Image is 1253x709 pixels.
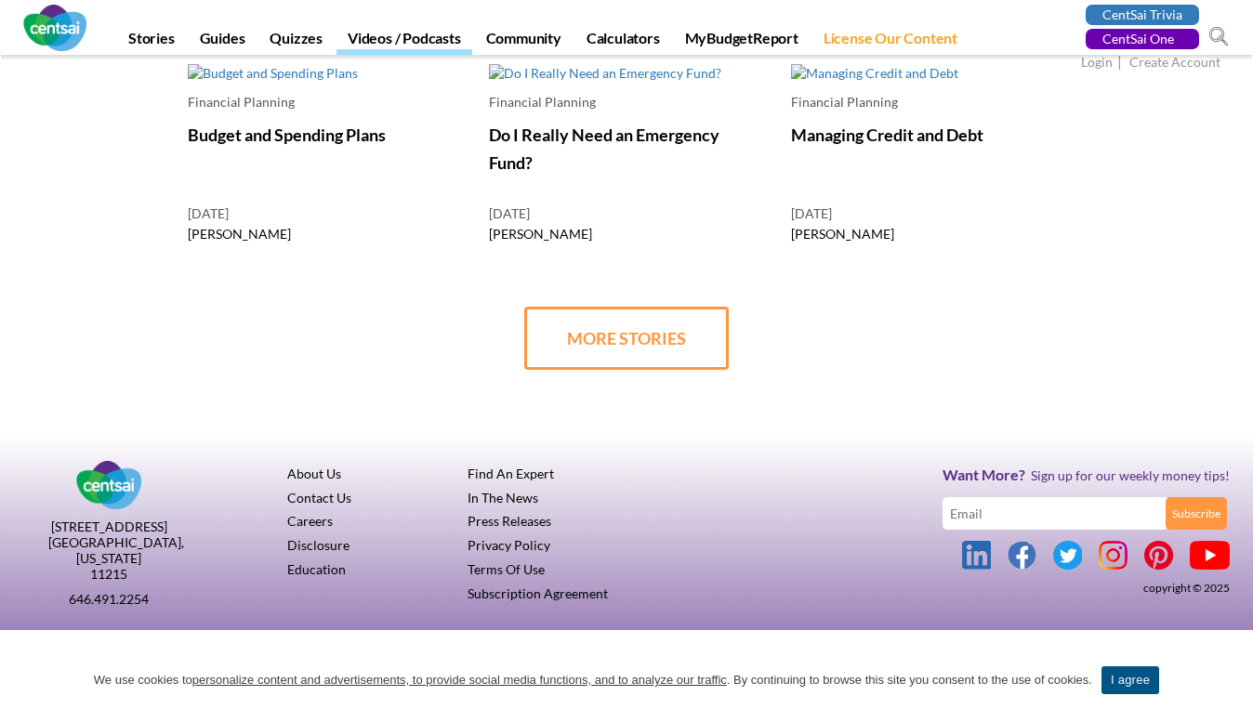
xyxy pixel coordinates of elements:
a: Pinterest [1144,541,1173,570]
a: Stories [117,29,186,55]
img: Centsai [76,461,141,509]
a: Find An Expert [468,466,554,481]
a: Community [475,29,573,55]
img: Managing Credit and Debt [791,64,1065,83]
p: copyright © 2025 [932,580,1230,596]
span: We use cookies to . By continuing to browse this site you consent to the use of cookies. [94,671,1092,689]
span: [DATE] [188,204,462,223]
a: Managing Credit and Debt [791,125,983,145]
u: personalize content and advertisements, to provide social media functions, and to analyze our tra... [192,673,727,687]
a: Login [1081,54,1113,73]
h3: Sign up for our weekly money tips! [943,466,1230,483]
a: Twitter [1053,541,1082,570]
a: [PERSON_NAME] [791,226,894,242]
a: Guides [189,29,257,55]
a: Education [287,561,346,577]
img: Do I Really Need an Emergency Fund? [489,64,763,83]
span: | [1115,52,1127,73]
input: Email [943,497,1168,530]
a: Financial Planning [489,94,596,110]
a: Calculators [575,29,671,55]
a: I agree [1101,666,1159,694]
a: Facebook [1008,541,1036,570]
a: Financial Planning [791,94,898,110]
img: CentSai [23,5,86,51]
span: [DATE] [489,204,763,223]
a: CentSai Trivia [1086,5,1199,25]
input: Subscribe [1166,497,1227,530]
a: Create Account [1129,54,1220,73]
p: 646.491.2254 [48,591,169,607]
p: [STREET_ADDRESS] [GEOGRAPHIC_DATA], [US_STATE] 11215 [48,519,169,582]
img: Budget and Spending Plans [188,64,462,83]
a: MyBudgetReport [674,29,810,55]
a: Instagram [1099,541,1128,570]
a: CentSai One [1086,29,1199,49]
span: [DATE] [791,204,1065,223]
a: Budget and Spending Plans [188,125,386,145]
a: Videos / Podcasts [336,29,472,55]
a: License Our Content [812,29,969,55]
a: I agree [1220,671,1239,689]
a: Youtube [1190,541,1230,570]
a: Subscription Agreement [468,585,608,601]
a: Terms Of Use [468,561,545,577]
a: Do I Really Need an Emergency Fund? [489,125,719,173]
span: Want More? [943,466,1031,483]
a: Disclosure [287,537,350,553]
a: Press Releases [468,513,551,529]
a: Contact Us [287,490,351,505]
a: Financial Planning [188,94,295,110]
a: Quizzes [258,29,334,55]
a: Careers [287,513,333,529]
a: Privacy Policy [468,537,550,553]
a: In The News [468,490,538,505]
a: [PERSON_NAME] [489,226,592,242]
a: About Us [287,466,341,481]
a: [PERSON_NAME] [188,226,291,242]
a: MORE STORIES [524,307,729,370]
a: Linked In [962,541,991,570]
